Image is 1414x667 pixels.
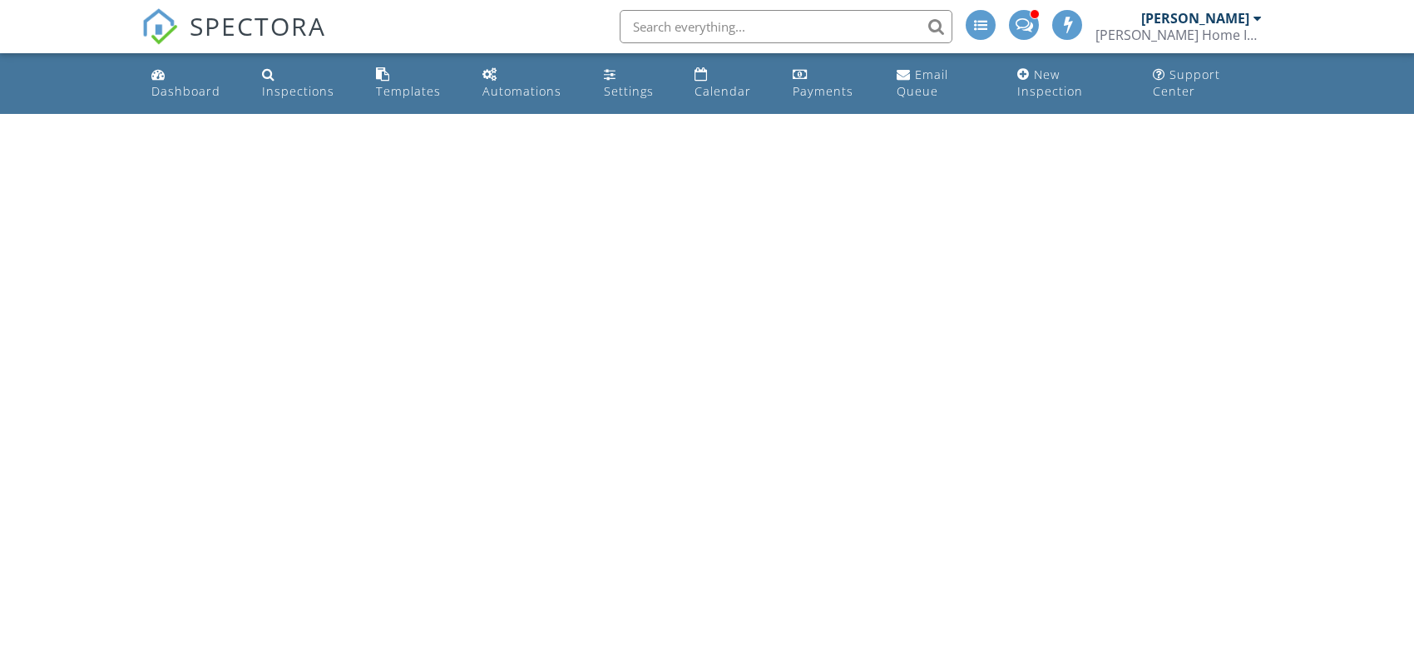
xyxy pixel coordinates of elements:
[376,83,441,99] div: Templates
[604,83,654,99] div: Settings
[1011,60,1133,107] a: New Inspection
[793,83,853,99] div: Payments
[688,60,773,107] a: Calendar
[1146,60,1269,107] a: Support Center
[151,83,220,99] div: Dashboard
[145,60,242,107] a: Dashboard
[141,8,178,45] img: The Best Home Inspection Software - Spectora
[1141,10,1249,27] div: [PERSON_NAME]
[695,83,751,99] div: Calendar
[262,83,334,99] div: Inspections
[620,10,952,43] input: Search everything...
[1095,27,1262,43] div: Al Morris Home Inspections, LLC
[1017,67,1083,99] div: New Inspection
[482,83,561,99] div: Automations
[141,22,326,57] a: SPECTORA
[890,60,997,107] a: Email Queue
[190,8,326,43] span: SPECTORA
[897,67,948,99] div: Email Queue
[369,60,463,107] a: Templates
[255,60,355,107] a: Inspections
[1153,67,1220,99] div: Support Center
[597,60,675,107] a: Settings
[476,60,584,107] a: Automations (Advanced)
[786,60,877,107] a: Payments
